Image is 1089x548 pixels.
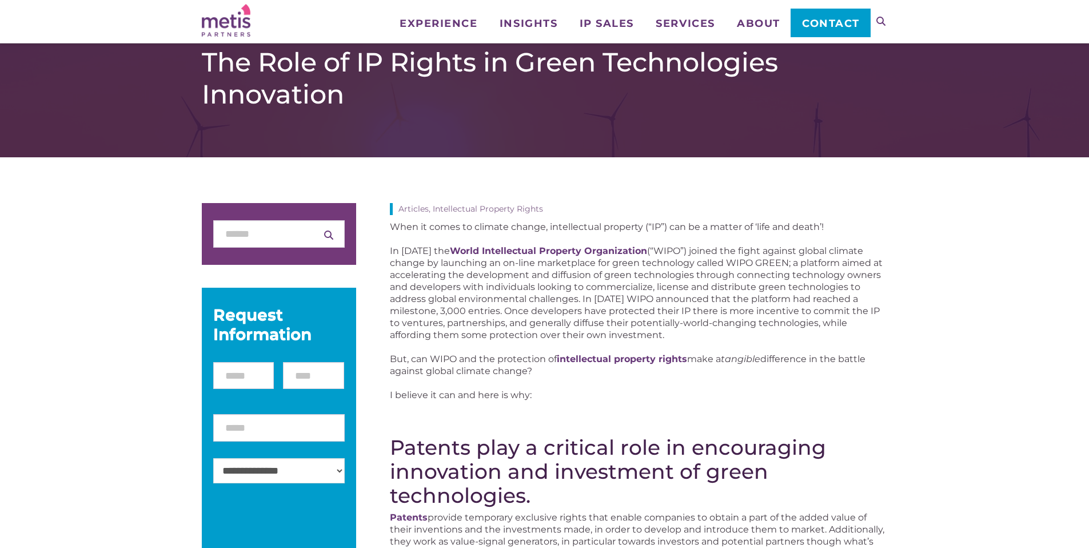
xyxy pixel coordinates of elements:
p: When it comes to climate change, intellectual property (“IP”) can be a matter of ‘life and death’! [390,221,887,233]
em: tangible [721,354,760,364]
span: Services [656,18,715,29]
p: In [DATE] the (“WIPO”) joined the fight against global climate change by launching an on-line mar... [390,245,887,341]
span: Insights [500,18,557,29]
h2: Patents play a critical role in encouraging innovation and investment of green technologies. [390,435,887,507]
iframe: reCAPTCHA [213,500,387,545]
span: Experience [400,18,477,29]
p: I believe it can and here is why: [390,389,887,401]
a: Patents [390,512,428,523]
p: But, can WIPO and the protection of make a difference in the battle against global climate change? [390,353,887,377]
a: intellectual property rights [557,354,687,364]
span: About [737,18,780,29]
span: Contact [802,18,860,29]
div: Articles, Intellectual Property Rights [390,203,887,215]
img: Metis Partners [202,4,250,37]
h1: The Role of IP Rights in Green Technologies Innovation [202,46,888,110]
a: World Intellectual Property Organization [450,245,647,256]
a: Contact [791,9,870,37]
div: Request Information [213,305,345,344]
span: IP Sales [580,18,634,29]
